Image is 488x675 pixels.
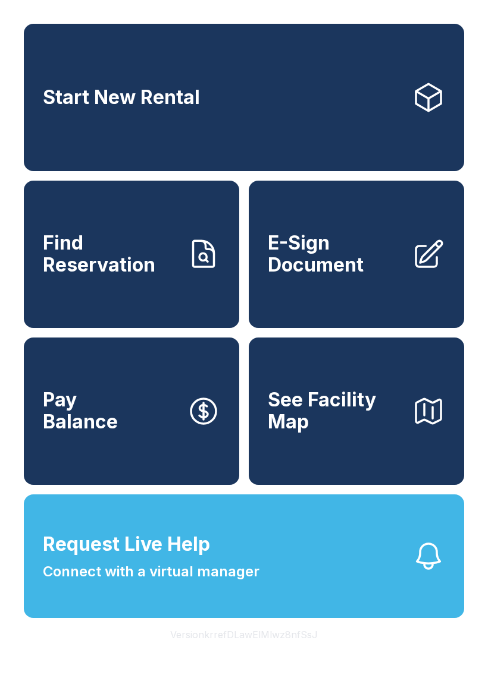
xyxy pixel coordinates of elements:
button: VersionkrrefDLawElMlwz8nfSsJ [161,618,327,651]
span: Connect with a virtual manager [43,561,259,582]
button: PayBalance [24,337,239,485]
span: E-Sign Document [268,232,402,276]
span: Pay Balance [43,389,118,433]
button: Request Live HelpConnect with a virtual manager [24,494,464,618]
span: Request Live Help [43,530,210,559]
a: E-Sign Document [249,181,464,328]
a: Find Reservation [24,181,239,328]
button: See Facility Map [249,337,464,485]
span: Start New Rental [43,87,200,109]
span: Find Reservation [43,232,177,276]
span: See Facility Map [268,389,402,433]
a: Start New Rental [24,24,464,171]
